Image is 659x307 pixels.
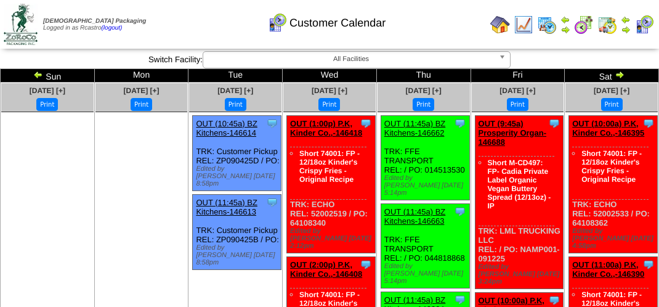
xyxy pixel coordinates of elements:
div: TRK: Customer Pickup REL: ZP090425D / PO: [193,116,281,191]
td: Wed [283,69,377,83]
td: Fri [471,69,565,83]
img: calendarcustomer.gif [634,15,654,35]
img: Tooltip [454,293,466,306]
div: Edited by [PERSON_NAME] [DATE] 5:14pm [384,174,469,197]
img: calendarcustomer.gif [267,13,287,33]
div: Edited by [PERSON_NAME] [DATE] 2:12pm [290,227,375,250]
img: calendarblend.gif [574,15,594,35]
td: Tue [188,69,283,83]
a: OUT (10:00a) P.K, Kinder Co.,-146395 [572,119,644,137]
div: Edited by [PERSON_NAME] [DATE] 5:14pm [384,263,469,285]
button: Print [225,98,246,111]
div: Edited by [PERSON_NAME] [DATE] 8:58pm [196,165,281,187]
a: [DATE] [+] [312,86,347,95]
img: Tooltip [642,117,655,129]
img: Tooltip [454,117,466,129]
a: [DATE] [+] [30,86,65,95]
img: Tooltip [642,258,655,271]
a: [DATE] [+] [499,86,535,95]
img: line_graph.gif [514,15,533,35]
img: Tooltip [266,117,278,129]
a: OUT (11:45a) BZ Kitchens-146613 [196,198,257,216]
img: Tooltip [548,117,560,129]
img: Tooltip [360,117,372,129]
img: Tooltip [360,258,372,271]
td: Sat [565,69,659,83]
td: Mon [94,69,188,83]
td: Sun [1,69,95,83]
img: calendarinout.gif [597,15,617,35]
div: Edited by [PERSON_NAME] [DATE] 3:24pm [479,263,564,285]
img: arrowleft.gif [621,15,631,25]
a: [DATE] [+] [406,86,442,95]
a: [DATE] [+] [217,86,253,95]
button: Print [413,98,434,111]
td: Thu [376,69,471,83]
img: Tooltip [266,196,278,208]
a: Short 74001: FP - 12/18oz Kinder's Crispy Fries - Original Recipe [581,149,642,184]
button: Print [36,98,58,111]
span: Logged in as Rcastro [43,18,146,31]
a: (logout) [102,25,123,31]
button: Print [507,98,528,111]
span: Customer Calendar [289,17,386,30]
span: [DEMOGRAPHIC_DATA] Packaging [43,18,146,25]
div: TRK: Customer Pickup REL: ZP090425B / PO: [193,195,281,270]
div: Edited by [PERSON_NAME] [DATE] 4:58pm [572,227,657,250]
img: arrowleft.gif [33,70,43,80]
a: OUT (9:45a) Prosperity Organ-146688 [479,119,547,147]
a: OUT (11:00a) P.K, Kinder Co.,-146390 [572,260,644,279]
img: calendarprod.gif [537,15,557,35]
img: arrowright.gif [560,25,570,35]
a: OUT (1:00p) P.K, Kinder Co.,-146418 [290,119,362,137]
button: Print [601,98,623,111]
a: OUT (11:45a) BZ Kitchens-146662 [384,119,445,137]
img: zoroco-logo-small.webp [4,4,38,45]
a: Short 74001: FP - 12/18oz Kinder's Crispy Fries - Original Recipe [299,149,360,184]
img: arrowright.gif [621,25,631,35]
div: TRK: FFE TRANSPORT REL: / PO: 044818868 [381,204,469,289]
a: OUT (2:00p) P.K, Kinder Co.,-146408 [290,260,362,279]
div: TRK: FFE TRANSPORT REL: / PO: 014513530 [381,116,469,200]
img: arrowleft.gif [560,15,570,25]
span: All Facilities [208,52,494,67]
a: OUT (11:45a) BZ Kitchens-146663 [384,207,445,226]
div: TRK: ECHO REL: 52002533 / PO: 64108362 [569,116,658,253]
div: Edited by [PERSON_NAME] [DATE] 8:58pm [196,244,281,266]
a: [DATE] [+] [594,86,629,95]
div: TRK: LML TRUCKING LLC REL: / PO: NAMP001-091225 [475,116,564,289]
a: Short M-CD497: FP- Cadia Private Label Organic Vegan Buttery Spread (12/13oz) - IP [488,158,551,210]
button: Print [318,98,340,111]
a: [DATE] [+] [124,86,160,95]
button: Print [131,98,152,111]
img: arrowright.gif [615,70,625,80]
img: Tooltip [454,205,466,218]
img: Tooltip [548,294,560,306]
a: OUT (10:45a) BZ Kitchens-146614 [196,119,257,137]
div: TRK: ECHO REL: 52002519 / PO: 64108340 [287,116,376,253]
